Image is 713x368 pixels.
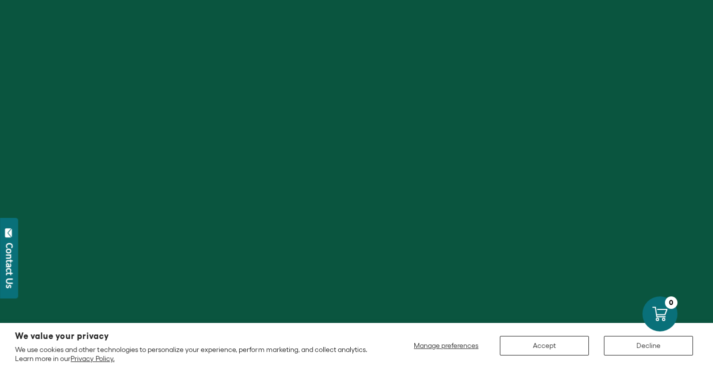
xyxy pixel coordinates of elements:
div: 0 [665,296,677,309]
h2: We value your privacy [15,332,374,340]
button: Accept [500,336,589,355]
div: Contact Us [5,243,15,288]
p: We use cookies and other technologies to personalize your experience, perform marketing, and coll... [15,345,374,363]
button: Decline [604,336,693,355]
span: Manage preferences [414,341,478,349]
button: Manage preferences [408,336,485,355]
a: Privacy Policy. [71,354,114,362]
